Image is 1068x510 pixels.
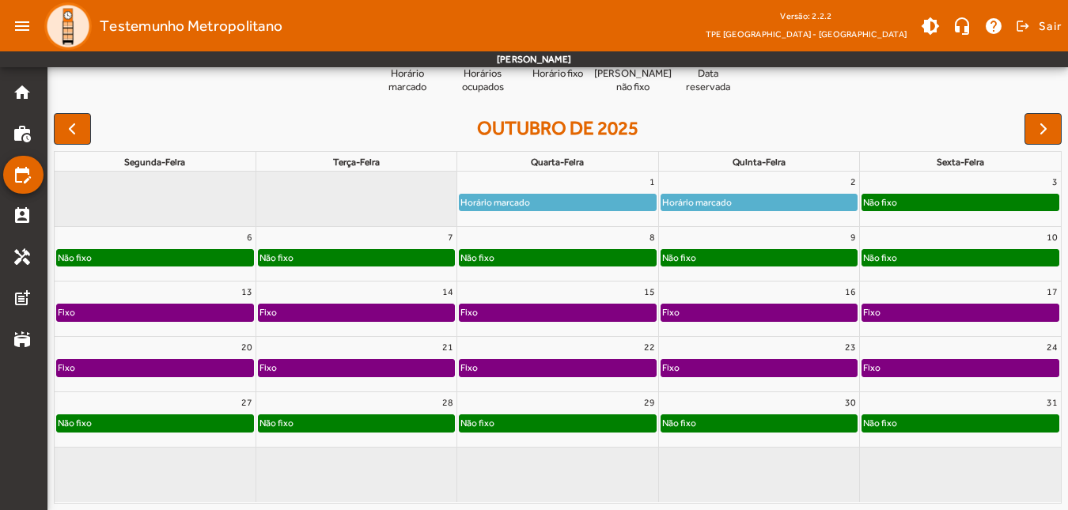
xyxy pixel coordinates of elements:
[842,337,859,357] a: 23 de outubro de 2025
[330,153,383,171] a: terça-feira
[847,227,859,247] a: 9 de outubro de 2025
[457,281,658,337] td: 15 de outubro de 2025
[860,337,1061,392] td: 24 de outubro de 2025
[658,281,859,337] td: 16 de outubro de 2025
[57,415,93,431] div: Não fixo
[862,415,898,431] div: Não fixo
[658,337,859,392] td: 23 de outubro de 2025
[658,226,859,281] td: 9 de outubro de 2025
[1013,14,1062,38] button: Sair
[860,172,1061,226] td: 3 de outubro de 2025
[661,250,697,266] div: Não fixo
[661,304,680,320] div: Fixo
[256,281,456,337] td: 14 de outubro de 2025
[38,2,282,50] a: Testemunho Metropolitano
[661,195,733,210] div: Horário marcado
[55,337,256,392] td: 20 de outubro de 2025
[457,337,658,392] td: 22 de outubro de 2025
[256,392,456,448] td: 28 de outubro de 2025
[532,67,583,81] span: Horário fixo
[376,67,439,94] span: Horário marcado
[55,392,256,448] td: 27 de outubro de 2025
[460,195,531,210] div: Horário marcado
[594,67,672,94] span: [PERSON_NAME] não fixo
[457,172,658,226] td: 1 de outubro de 2025
[55,226,256,281] td: 6 de outubro de 2025
[842,281,859,302] a: 16 de outubro de 2025
[100,13,282,39] span: Testemunho Metropolitano
[256,226,456,281] td: 7 de outubro de 2025
[1043,392,1061,413] a: 31 de outubro de 2025
[1039,13,1062,39] span: Sair
[661,360,680,376] div: Fixo
[860,392,1061,448] td: 31 de outubro de 2025
[641,281,658,302] a: 15 de outubro de 2025
[57,304,76,320] div: Fixo
[477,117,638,140] h2: outubro de 2025
[13,289,32,308] mat-icon: post_add
[244,227,256,247] a: 6 de outubro de 2025
[860,226,1061,281] td: 10 de outubro de 2025
[238,392,256,413] a: 27 de outubro de 2025
[457,392,658,448] td: 29 de outubro de 2025
[460,304,479,320] div: Fixo
[676,67,740,94] span: Data reservada
[646,172,658,192] a: 1 de outubro de 2025
[658,172,859,226] td: 2 de outubro de 2025
[121,153,188,171] a: segunda-feira
[259,415,294,431] div: Não fixo
[842,392,859,413] a: 30 de outubro de 2025
[729,153,789,171] a: quinta-feira
[1043,281,1061,302] a: 17 de outubro de 2025
[13,247,32,266] mat-icon: handyman
[439,392,456,413] a: 28 de outubro de 2025
[238,281,256,302] a: 13 de outubro de 2025
[862,304,881,320] div: Fixo
[445,227,456,247] a: 7 de outubro de 2025
[528,153,587,171] a: quarta-feira
[439,281,456,302] a: 14 de outubro de 2025
[44,2,92,50] img: Logo TPE
[1049,172,1061,192] a: 3 de outubro de 2025
[13,206,32,225] mat-icon: perm_contact_calendar
[259,304,278,320] div: Fixo
[646,227,658,247] a: 8 de outubro de 2025
[658,392,859,448] td: 30 de outubro de 2025
[259,360,278,376] div: Fixo
[13,124,32,143] mat-icon: work_history
[706,6,907,26] div: Versão: 2.2.2
[460,360,479,376] div: Fixo
[256,337,456,392] td: 21 de outubro de 2025
[57,250,93,266] div: Não fixo
[661,415,697,431] div: Não fixo
[862,360,881,376] div: Fixo
[641,392,658,413] a: 29 de outubro de 2025
[13,165,32,184] mat-icon: edit_calendar
[460,415,495,431] div: Não fixo
[439,337,456,357] a: 21 de outubro de 2025
[934,153,987,171] a: sexta-feira
[6,10,38,42] mat-icon: menu
[860,281,1061,337] td: 17 de outubro de 2025
[55,281,256,337] td: 13 de outubro de 2025
[1043,227,1061,247] a: 10 de outubro de 2025
[862,195,898,210] div: Não fixo
[13,83,32,102] mat-icon: home
[451,67,514,94] span: Horários ocupados
[457,226,658,281] td: 8 de outubro de 2025
[259,250,294,266] div: Não fixo
[238,337,256,357] a: 20 de outubro de 2025
[847,172,859,192] a: 2 de outubro de 2025
[13,330,32,349] mat-icon: stadium
[460,250,495,266] div: Não fixo
[1043,337,1061,357] a: 24 de outubro de 2025
[641,337,658,357] a: 22 de outubro de 2025
[57,360,76,376] div: Fixo
[706,26,907,42] span: TPE [GEOGRAPHIC_DATA] - [GEOGRAPHIC_DATA]
[862,250,898,266] div: Não fixo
